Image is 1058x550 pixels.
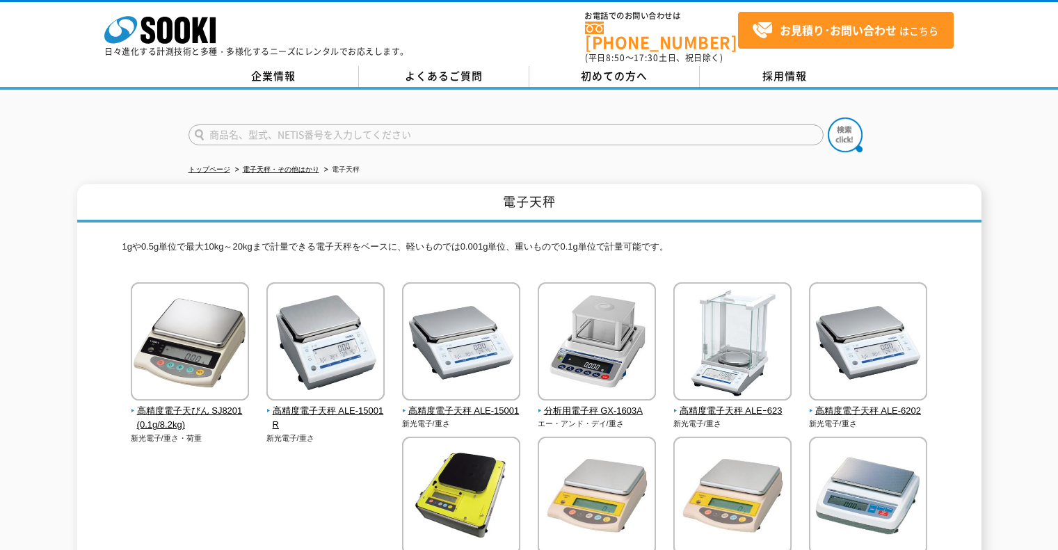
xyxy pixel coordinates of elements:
strong: お見積り･お問い合わせ [780,22,897,38]
h1: 電子天秤 [77,184,981,223]
span: 高精度電子天秤 ALE-15001R [266,404,385,433]
img: 高精度電子天秤 ALE-15001R [266,282,385,404]
span: 分析用電子秤 GX-1603A [538,404,657,419]
a: 初めての方へ [529,66,700,87]
span: はこちら [752,20,938,41]
span: 8:50 [606,51,625,64]
p: エー・アンド・デイ/重さ [538,418,657,430]
img: 高精度電子天秤 ALE-6202 [809,282,927,404]
span: お電話でのお問い合わせは [585,12,738,20]
p: 新光電子/重さ [402,418,521,430]
span: 高精度電子天秤 ALEｰ623 [673,404,792,419]
a: トップページ [189,165,230,173]
a: 高精度電子天びん SJ8201(0.1g/8.2kg) [131,391,250,432]
a: [PHONE_NUMBER] [585,22,738,50]
a: 電子天秤・その他はかり [243,165,319,173]
li: 電子天秤 [321,163,360,177]
p: 新光電子/重さ・荷重 [131,432,250,444]
img: 高精度電子天秤 ALEｰ623 [673,282,792,404]
a: 採用情報 [700,66,870,87]
img: 高精度電子天びん SJ8201(0.1g/8.2kg) [131,282,249,404]
img: 分析用電子秤 GX-1603A [538,282,656,404]
p: 新光電子/重さ [673,418,792,430]
span: (平日 ～ 土日、祝日除く) [585,51,723,64]
p: 新光電子/重さ [266,432,385,444]
p: 日々進化する計測技術と多種・多様化するニーズにレンタルでお応えします。 [104,47,409,56]
p: 新光電子/重さ [809,418,928,430]
a: 高精度電子天秤 ALEｰ623 [673,391,792,419]
a: 高精度電子天秤 ALE-15001R [266,391,385,432]
span: 高精度電子天秤 ALE-6202 [809,404,928,419]
span: 高精度電子天びん SJ8201(0.1g/8.2kg) [131,404,250,433]
a: 高精度電子天秤 ALE-15001 [402,391,521,419]
input: 商品名、型式、NETIS番号を入力してください [189,124,824,145]
a: 高精度電子天秤 ALE-6202 [809,391,928,419]
img: 高精度電子天秤 ALE-15001 [402,282,520,404]
span: 17:30 [634,51,659,64]
img: btn_search.png [828,118,863,152]
span: 初めての方へ [581,68,648,83]
a: お見積り･お問い合わせはこちら [738,12,954,49]
a: よくあるご質問 [359,66,529,87]
p: 1gや0.5g単位で最大10kg～20kgまで計量できる電子天秤をベースに、軽いものでは0.001g単位、重いもので0.1g単位で計量可能です。 [122,240,936,261]
span: 高精度電子天秤 ALE-15001 [402,404,521,419]
a: 分析用電子秤 GX-1603A [538,391,657,419]
a: 企業情報 [189,66,359,87]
